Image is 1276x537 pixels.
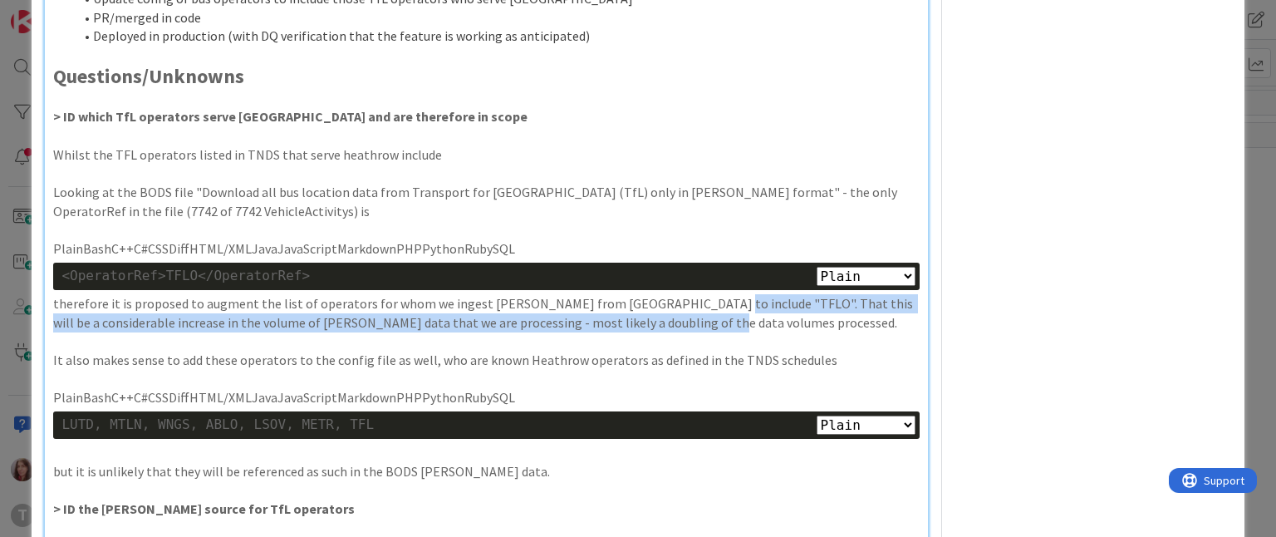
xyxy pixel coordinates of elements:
[53,462,919,481] p: but it is unlikely that they will be referenced as such in the BODS [PERSON_NAME] data.
[53,500,355,517] strong: > ID the [PERSON_NAME] source for TfL operators
[73,27,919,46] li: Deployed in production (with DQ verification that the feature is working as anticipated)
[53,239,919,259] p: PlainBashC++C#CSSDiffHTML/XMLJavaJavaScriptMarkdownPHPPythonRubySQL
[53,388,919,407] p: PlainBashC++C#CSSDiffHTML/XMLJavaJavaScriptMarkdownPHPPythonRubySQL
[53,351,919,370] p: It also makes sense to add these operators to the config file as well, who are known Heathrow ope...
[73,8,919,27] li: PR/merged in code
[35,2,76,22] span: Support
[61,267,910,286] div: <OperatorRef>TFLO</OperatorRef>
[53,63,244,89] strong: Questions/Unknowns
[53,145,919,165] p: Whilst the TFL operators listed in TNDS that serve heathrow include
[61,416,910,435] div: LUTD, MTLN, WNGS, ABLO, LSOV, METR, TFL
[53,294,919,332] p: therefore it is proposed to augment the list of operators for whom we ingest [PERSON_NAME] from [...
[53,108,528,125] strong: > ID which TfL operators serve [GEOGRAPHIC_DATA] and are therefore in scope
[53,183,919,220] p: Looking at the BODS file "Download all bus location data from Transport for [GEOGRAPHIC_DATA] (Tf...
